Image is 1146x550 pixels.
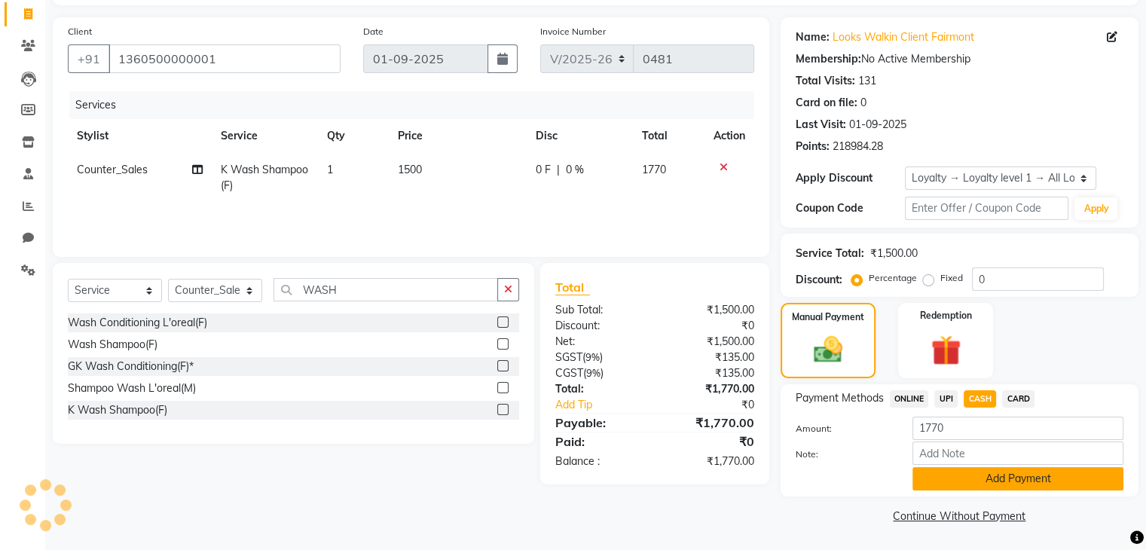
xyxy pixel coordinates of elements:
label: Note: [784,448,901,461]
div: Discount: [544,318,655,334]
div: GK Wash Conditioning(F)* [68,359,194,374]
label: Fixed [940,271,963,285]
span: Total [555,280,590,295]
div: Card on file: [796,95,857,111]
div: Services [69,91,766,119]
div: Last Visit: [796,117,846,133]
label: Percentage [869,271,917,285]
a: Add Tip [544,397,673,413]
div: Service Total: [796,246,864,261]
div: ₹1,500.00 [655,302,766,318]
label: Amount: [784,422,901,435]
th: Disc [527,119,632,153]
img: _cash.svg [805,333,851,366]
div: Membership: [796,51,861,67]
span: 1500 [398,163,422,176]
a: Looks Walkin Client Fairmont [833,29,974,45]
span: UPI [934,390,958,408]
span: K Wash Shampoo(F) [221,163,308,192]
button: Apply [1074,197,1117,220]
th: Stylist [68,119,212,153]
span: 1770 [641,163,665,176]
div: Total: [544,381,655,397]
button: +91 [68,44,110,73]
label: Manual Payment [792,310,864,324]
div: ₹1,770.00 [655,454,766,469]
label: Invoice Number [540,25,606,38]
div: 0 [860,95,866,111]
span: 0 F [536,162,551,178]
label: Client [68,25,92,38]
input: Amount [912,417,1123,440]
div: ₹0 [655,318,766,334]
span: CASH [964,390,996,408]
div: K Wash Shampoo(F) [68,402,167,418]
div: Total Visits: [796,73,855,89]
div: Apply Discount [796,170,905,186]
a: Continue Without Payment [784,509,1135,524]
span: Payment Methods [796,390,884,406]
span: SGST [555,350,582,364]
div: ( ) [544,350,655,365]
div: Payable: [544,414,655,432]
div: 131 [858,73,876,89]
th: Service [212,119,318,153]
div: Net: [544,334,655,350]
span: 9% [585,351,600,363]
div: Discount: [796,272,842,288]
div: ₹1,770.00 [655,381,766,397]
span: Counter_Sales [77,163,148,176]
span: 0 % [566,162,584,178]
div: Paid: [544,432,655,451]
span: CGST [555,366,583,380]
span: 9% [586,367,601,379]
th: Price [389,119,527,153]
input: Add Note [912,442,1123,465]
th: Action [704,119,754,153]
div: Shampoo Wash L'oreal(M) [68,380,196,396]
div: Coupon Code [796,200,905,216]
input: Enter Offer / Coupon Code [905,197,1069,220]
img: _gift.svg [921,332,970,369]
div: ₹0 [673,397,765,413]
input: Search or Scan [274,278,498,301]
div: Name: [796,29,830,45]
label: Date [363,25,384,38]
span: CARD [1002,390,1034,408]
div: Wash Shampoo(F) [68,337,157,353]
span: | [557,162,560,178]
div: No Active Membership [796,51,1123,67]
span: 1 [327,163,333,176]
div: ₹135.00 [655,365,766,381]
button: Add Payment [912,467,1123,490]
div: Sub Total: [544,302,655,318]
div: ( ) [544,365,655,381]
input: Search by Name/Mobile/Email/Code [108,44,341,73]
div: ₹0 [655,432,766,451]
th: Total [632,119,704,153]
div: ₹1,770.00 [655,414,766,432]
th: Qty [318,119,389,153]
div: Points: [796,139,830,154]
span: ONLINE [890,390,929,408]
div: 01-09-2025 [849,117,906,133]
div: ₹1,500.00 [870,246,918,261]
div: ₹135.00 [655,350,766,365]
div: Balance : [544,454,655,469]
label: Redemption [920,309,972,322]
div: 218984.28 [833,139,883,154]
div: Wash Conditioning L'oreal(F) [68,315,207,331]
div: ₹1,500.00 [655,334,766,350]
